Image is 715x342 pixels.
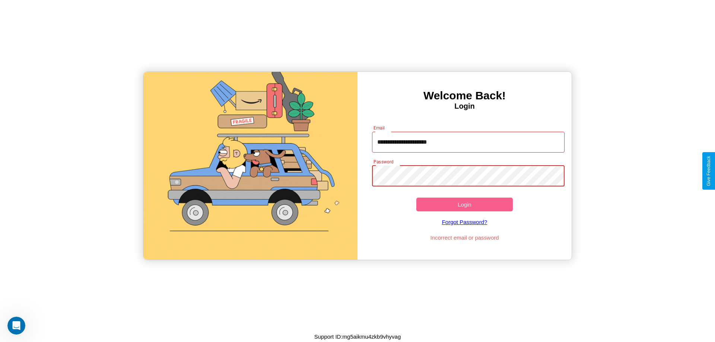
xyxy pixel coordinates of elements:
a: Forgot Password? [368,211,561,233]
img: gif [143,72,357,260]
button: Login [416,198,513,211]
p: Support ID: mg5aikmu4zkb9vhyvag [314,332,401,342]
iframe: Intercom live chat [7,317,25,335]
label: Email [374,125,385,131]
p: Incorrect email or password [368,233,561,243]
h3: Welcome Back! [357,89,572,102]
h4: Login [357,102,572,111]
label: Password [374,159,393,165]
div: Give Feedback [706,156,711,186]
